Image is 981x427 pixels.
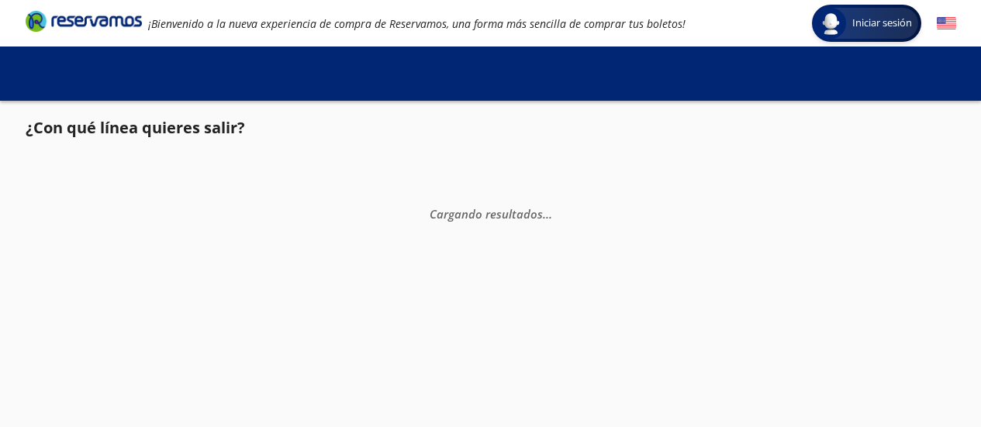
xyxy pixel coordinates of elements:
[148,16,686,31] em: ¡Bienvenido a la nueva experiencia de compra de Reservamos, una forma más sencilla de comprar tus...
[26,9,142,37] a: Brand Logo
[26,116,245,139] p: ¿Con qué línea quieres salir?
[549,205,552,221] span: .
[26,9,142,33] i: Brand Logo
[937,14,956,33] button: English
[430,205,552,221] em: Cargando resultados
[543,205,546,221] span: .
[846,15,918,31] span: Iniciar sesión
[546,205,549,221] span: .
